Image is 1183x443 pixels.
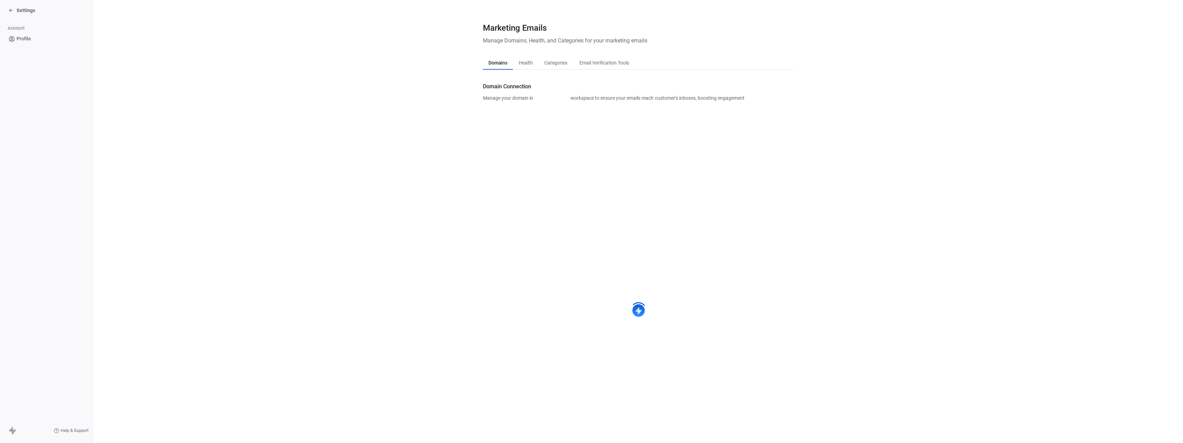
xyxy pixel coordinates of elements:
span: Marketing Emails [483,23,547,33]
span: customer's inboxes, boosting engagement [655,95,745,101]
span: Domain Connection [483,82,531,91]
span: Domains [486,58,510,68]
a: Profile [6,33,87,45]
a: Settings [8,7,35,14]
span: Categories [542,58,570,68]
span: Profile [17,35,31,42]
span: Settings [17,7,35,14]
span: Account [5,23,28,33]
span: Email Verification Tools [577,58,632,68]
span: Manage your domain in [483,95,533,101]
a: Help & Support [54,428,89,433]
span: Help & Support [61,428,89,433]
span: Health [516,58,536,68]
span: Manage Domains, Health, and Categories for your marketing emails [483,37,793,45]
span: workspace to ensure your emails reach [570,95,654,101]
